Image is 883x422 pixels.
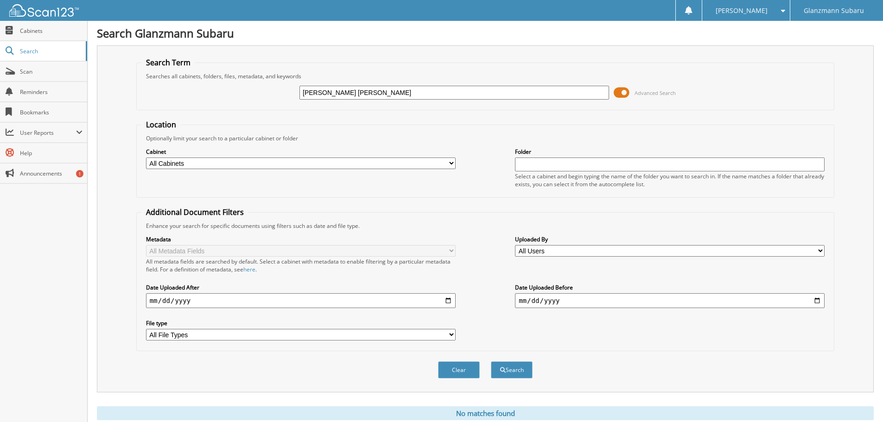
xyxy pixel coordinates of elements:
[491,361,533,378] button: Search
[20,47,81,55] span: Search
[76,170,83,177] div: 1
[20,88,83,96] span: Reminders
[804,8,864,13] span: Glanzmann Subaru
[141,57,195,68] legend: Search Term
[146,319,456,327] label: File type
[141,207,248,217] legend: Additional Document Filters
[146,148,456,156] label: Cabinet
[20,149,83,157] span: Help
[243,265,255,273] a: here
[141,72,829,80] div: Searches all cabinets, folders, files, metadata, and keywords
[20,108,83,116] span: Bookmarks
[515,148,825,156] label: Folder
[20,170,83,177] span: Announcements
[141,120,181,130] legend: Location
[20,27,83,35] span: Cabinets
[146,235,456,243] label: Metadata
[515,172,825,188] div: Select a cabinet and begin typing the name of the folder you want to search in. If the name match...
[20,68,83,76] span: Scan
[97,406,874,420] div: No matches found
[515,283,825,291] label: Date Uploaded Before
[141,134,829,142] div: Optionally limit your search to a particular cabinet or folder
[146,283,456,291] label: Date Uploaded After
[515,235,825,243] label: Uploaded By
[20,129,76,137] span: User Reports
[9,4,79,17] img: scan123-logo-white.svg
[515,293,825,308] input: end
[716,8,768,13] span: [PERSON_NAME]
[635,89,676,96] span: Advanced Search
[146,293,456,308] input: start
[141,222,829,230] div: Enhance your search for specific documents using filters such as date and file type.
[146,258,456,273] div: All metadata fields are searched by default. Select a cabinet with metadata to enable filtering b...
[438,361,480,378] button: Clear
[97,25,874,41] h1: Search Glanzmann Subaru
